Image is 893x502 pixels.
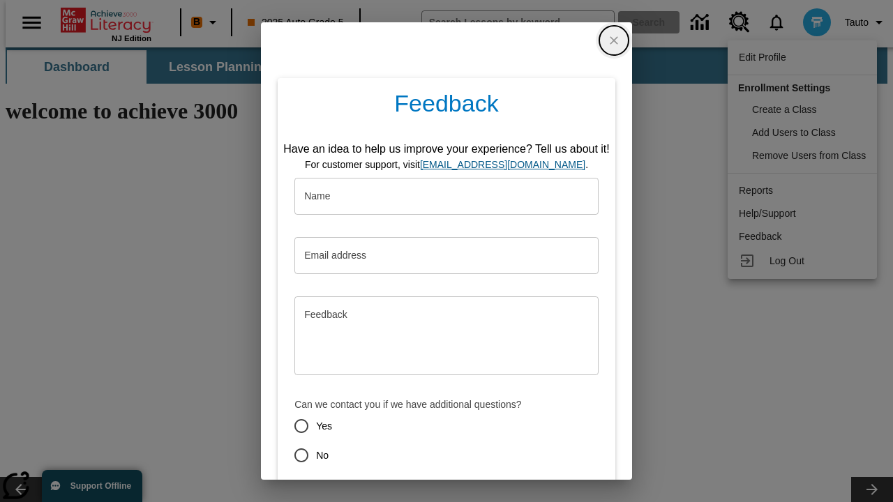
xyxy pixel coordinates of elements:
[283,141,610,158] div: Have an idea to help us improve your experience? Tell us about it!
[278,78,615,135] h4: Feedback
[316,448,329,463] span: No
[420,159,585,170] a: support, will open in new browser tab
[283,158,610,172] div: For customer support, visit .
[294,411,599,470] div: contact-permission
[596,22,632,59] button: close
[316,419,332,434] span: Yes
